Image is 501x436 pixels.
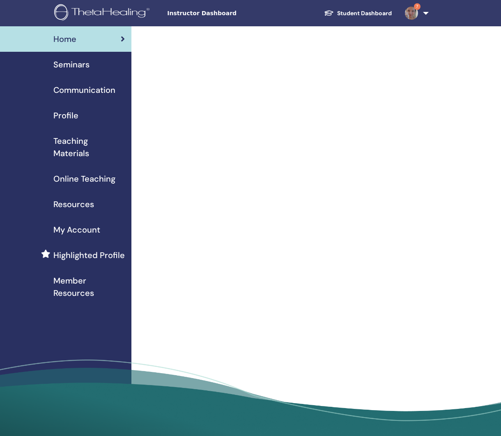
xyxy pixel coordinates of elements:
[53,84,115,96] span: Communication
[324,9,334,16] img: graduation-cap-white.svg
[167,9,290,18] span: Instructor Dashboard
[53,109,78,122] span: Profile
[405,7,418,20] img: default.jpg
[53,33,76,45] span: Home
[53,135,125,159] span: Teaching Materials
[53,58,90,71] span: Seminars
[53,275,125,299] span: Member Resources
[414,3,421,10] span: 7
[53,224,100,236] span: My Account
[53,198,94,210] span: Resources
[53,249,125,261] span: Highlighted Profile
[54,4,152,23] img: logo.png
[317,6,398,21] a: Student Dashboard
[53,173,115,185] span: Online Teaching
